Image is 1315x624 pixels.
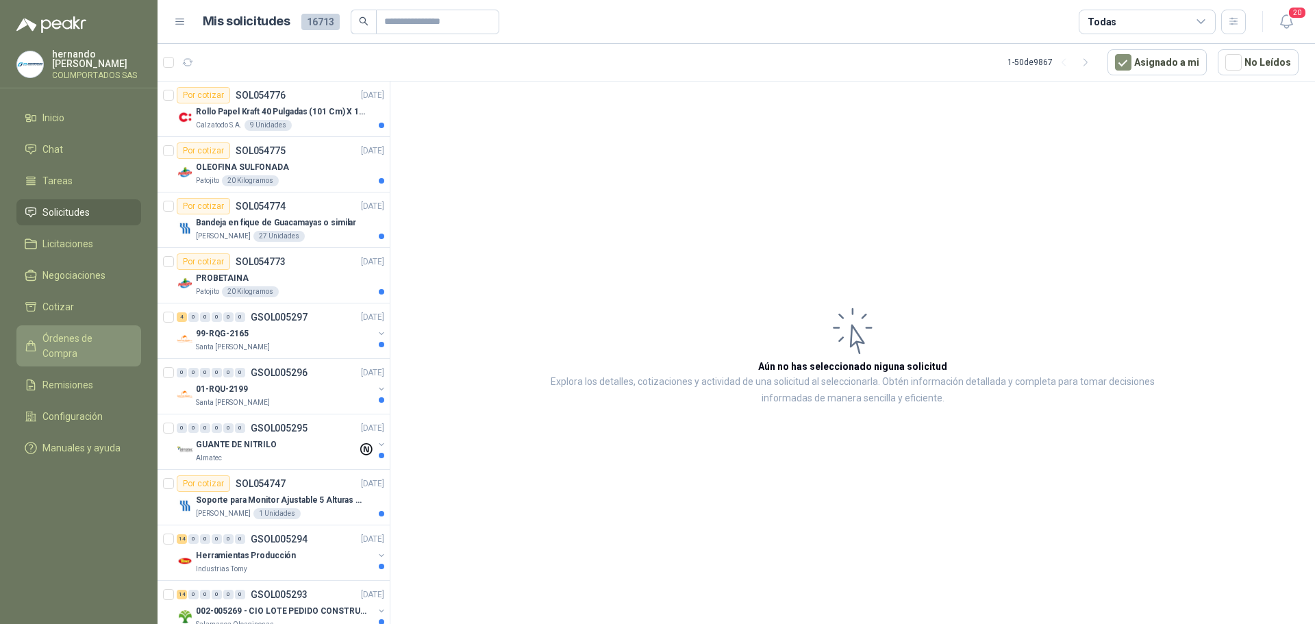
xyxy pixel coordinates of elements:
[223,534,234,544] div: 0
[251,534,308,544] p: GSOL005294
[196,175,219,186] p: Patojito
[361,533,384,546] p: [DATE]
[223,368,234,377] div: 0
[177,368,187,377] div: 0
[177,590,187,599] div: 14
[42,236,93,251] span: Licitaciones
[236,257,286,266] p: SOL054773
[42,440,121,455] span: Manuales y ayuda
[188,534,199,544] div: 0
[527,374,1178,407] p: Explora los detalles, cotizaciones y actividad de una solicitud al seleccionarla. Obtén informaci...
[223,590,234,599] div: 0
[200,368,210,377] div: 0
[42,331,128,361] span: Órdenes de Compra
[177,198,230,214] div: Por cotizar
[235,423,245,433] div: 0
[212,590,222,599] div: 0
[212,312,222,322] div: 0
[196,397,270,408] p: Santa [PERSON_NAME]
[196,286,219,297] p: Patojito
[16,199,141,225] a: Solicitudes
[16,403,141,429] a: Configuración
[222,286,279,297] div: 20 Kilogramos
[361,422,384,435] p: [DATE]
[245,120,292,131] div: 9 Unidades
[16,231,141,257] a: Licitaciones
[359,16,368,26] span: search
[177,442,193,458] img: Company Logo
[1288,6,1307,19] span: 20
[177,553,193,569] img: Company Logo
[235,312,245,322] div: 0
[200,590,210,599] div: 0
[158,137,390,192] a: Por cotizarSOL054775[DATE] Company LogoOLEOFINA SULFONADAPatojito20 Kilogramos
[200,312,210,322] div: 0
[196,453,222,464] p: Almatec
[212,534,222,544] div: 0
[196,438,277,451] p: GUANTE DE NITRILO
[301,14,340,30] span: 16713
[253,231,305,242] div: 27 Unidades
[1088,14,1116,29] div: Todas
[177,87,230,103] div: Por cotizar
[251,423,308,433] p: GSOL005295
[52,71,141,79] p: COLIMPORTADOS SAS
[177,420,387,464] a: 0 0 0 0 0 0 GSOL005295[DATE] Company LogoGUANTE DE NITRILOAlmatec
[188,368,199,377] div: 0
[42,409,103,424] span: Configuración
[177,253,230,270] div: Por cotizar
[196,564,247,575] p: Industrias Tomy
[177,220,193,236] img: Company Logo
[16,325,141,366] a: Órdenes de Compra
[235,534,245,544] div: 0
[42,299,74,314] span: Cotizar
[177,423,187,433] div: 0
[177,475,230,492] div: Por cotizar
[196,272,249,285] p: PROBETAINA
[177,312,187,322] div: 4
[196,508,251,519] p: [PERSON_NAME]
[42,142,63,157] span: Chat
[361,477,384,490] p: [DATE]
[1218,49,1299,75] button: No Leídos
[42,268,105,283] span: Negociaciones
[212,423,222,433] div: 0
[253,508,301,519] div: 1 Unidades
[196,216,356,229] p: Bandeja en fique de Guacamayas o similar
[16,168,141,194] a: Tareas
[177,497,193,514] img: Company Logo
[16,105,141,131] a: Inicio
[196,342,270,353] p: Santa [PERSON_NAME]
[361,311,384,324] p: [DATE]
[222,175,279,186] div: 20 Kilogramos
[196,494,366,507] p: Soporte para Monitor Ajustable 5 Alturas Mini
[235,368,245,377] div: 0
[361,255,384,269] p: [DATE]
[177,164,193,181] img: Company Logo
[158,470,390,525] a: Por cotizarSOL054747[DATE] Company LogoSoporte para Monitor Ajustable 5 Alturas Mini[PERSON_NAME]...
[196,231,251,242] p: [PERSON_NAME]
[1274,10,1299,34] button: 20
[196,327,249,340] p: 99-RQG-2165
[196,105,366,118] p: Rollo Papel Kraft 40 Pulgadas (101 Cm) X 150 Mts 60 Gr
[223,423,234,433] div: 0
[1007,51,1097,73] div: 1 - 50 de 9867
[236,146,286,155] p: SOL054775
[236,479,286,488] p: SOL054747
[177,275,193,292] img: Company Logo
[188,590,199,599] div: 0
[196,605,366,618] p: 002-005269 - CIO LOTE PEDIDO CONSTRUCCION
[42,205,90,220] span: Solicitudes
[158,192,390,248] a: Por cotizarSOL054774[DATE] Company LogoBandeja en fique de Guacamayas o similar[PERSON_NAME]27 Un...
[236,201,286,211] p: SOL054774
[196,120,242,131] p: Calzatodo S.A.
[196,161,289,174] p: OLEOFINA SULFONADA
[42,173,73,188] span: Tareas
[158,248,390,303] a: Por cotizarSOL054773[DATE] Company LogoPROBETAINAPatojito20 Kilogramos
[16,136,141,162] a: Chat
[177,142,230,159] div: Por cotizar
[177,109,193,125] img: Company Logo
[361,366,384,379] p: [DATE]
[196,549,296,562] p: Herramientas Producción
[188,312,199,322] div: 0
